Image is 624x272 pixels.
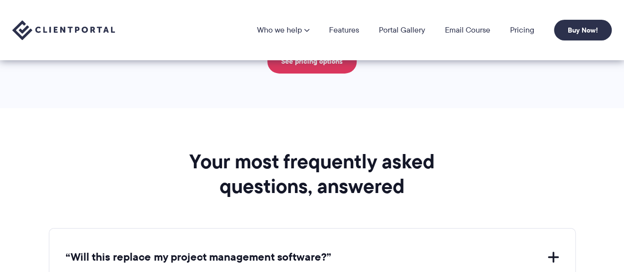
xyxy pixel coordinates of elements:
a: Who we help [257,26,309,34]
a: Pricing [510,26,534,34]
h2: Your most frequently asked questions, answered [158,149,466,199]
a: Email Course [445,26,490,34]
a: Portal Gallery [379,26,425,34]
a: Features [329,26,359,34]
button: “Will this replace my project management software?” [66,250,559,265]
a: See pricing options [267,49,357,74]
a: Buy Now! [554,20,612,40]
